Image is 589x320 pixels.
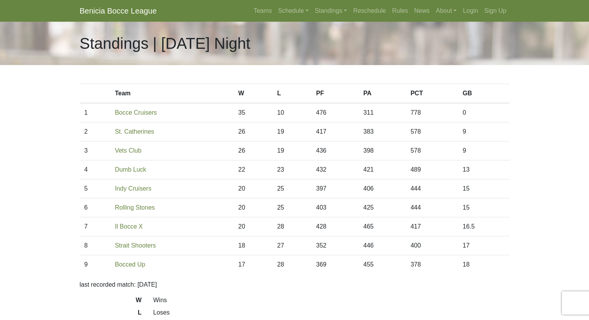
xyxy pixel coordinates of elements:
[115,147,141,154] a: Vets Club
[80,179,110,198] td: 5
[458,103,510,122] td: 0
[406,236,458,255] td: 400
[406,103,458,122] td: 778
[458,122,510,141] td: 9
[80,34,251,53] h1: Standings | [DATE] Night
[359,236,406,255] td: 446
[311,198,359,217] td: 403
[481,3,510,19] a: Sign Up
[115,204,155,211] a: Rolling Stones
[359,103,406,122] td: 311
[359,255,406,274] td: 455
[273,141,312,160] td: 19
[359,217,406,236] td: 465
[458,236,510,255] td: 17
[311,179,359,198] td: 397
[312,3,350,19] a: Standings
[350,3,389,19] a: Reschedule
[273,160,312,179] td: 23
[234,84,273,103] th: W
[411,3,433,19] a: News
[115,185,151,192] a: Indy Cruisers
[406,198,458,217] td: 444
[359,179,406,198] td: 406
[115,166,146,173] a: Dumb Luck
[80,217,110,236] td: 7
[458,217,510,236] td: 16.5
[234,255,273,274] td: 17
[234,122,273,141] td: 26
[74,296,148,308] dt: W
[389,3,411,19] a: Rules
[80,103,110,122] td: 1
[80,160,110,179] td: 4
[234,179,273,198] td: 20
[406,255,458,274] td: 378
[115,261,145,268] a: Bocced Up
[148,308,515,317] dd: Loses
[458,198,510,217] td: 15
[311,103,359,122] td: 476
[80,141,110,160] td: 3
[458,179,510,198] td: 15
[273,198,312,217] td: 25
[275,3,312,19] a: Schedule
[311,84,359,103] th: PF
[234,141,273,160] td: 26
[148,296,515,305] dd: Wins
[458,141,510,160] td: 9
[359,122,406,141] td: 383
[359,160,406,179] td: 421
[234,217,273,236] td: 20
[234,236,273,255] td: 18
[273,179,312,198] td: 25
[406,122,458,141] td: 578
[110,84,234,103] th: Team
[251,3,275,19] a: Teams
[80,255,110,274] td: 9
[311,217,359,236] td: 428
[273,255,312,274] td: 28
[80,280,510,289] p: last recorded match: [DATE]
[406,217,458,236] td: 417
[359,141,406,160] td: 398
[311,236,359,255] td: 352
[311,160,359,179] td: 432
[458,160,510,179] td: 13
[458,255,510,274] td: 18
[273,84,312,103] th: L
[273,122,312,141] td: 19
[115,109,157,116] a: Bocce Cruisers
[359,84,406,103] th: PA
[273,103,312,122] td: 10
[273,236,312,255] td: 27
[406,160,458,179] td: 489
[115,242,156,249] a: Strait Shooters
[115,128,154,135] a: St. Catherines
[80,122,110,141] td: 2
[460,3,481,19] a: Login
[359,198,406,217] td: 425
[311,255,359,274] td: 369
[80,198,110,217] td: 6
[234,103,273,122] td: 35
[406,84,458,103] th: PCT
[311,122,359,141] td: 417
[406,179,458,198] td: 444
[80,236,110,255] td: 8
[311,141,359,160] td: 436
[458,84,510,103] th: GB
[115,223,143,230] a: Il Bocce X
[273,217,312,236] td: 28
[80,3,157,19] a: Benicia Bocce League
[234,160,273,179] td: 22
[406,141,458,160] td: 578
[234,198,273,217] td: 20
[433,3,460,19] a: About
